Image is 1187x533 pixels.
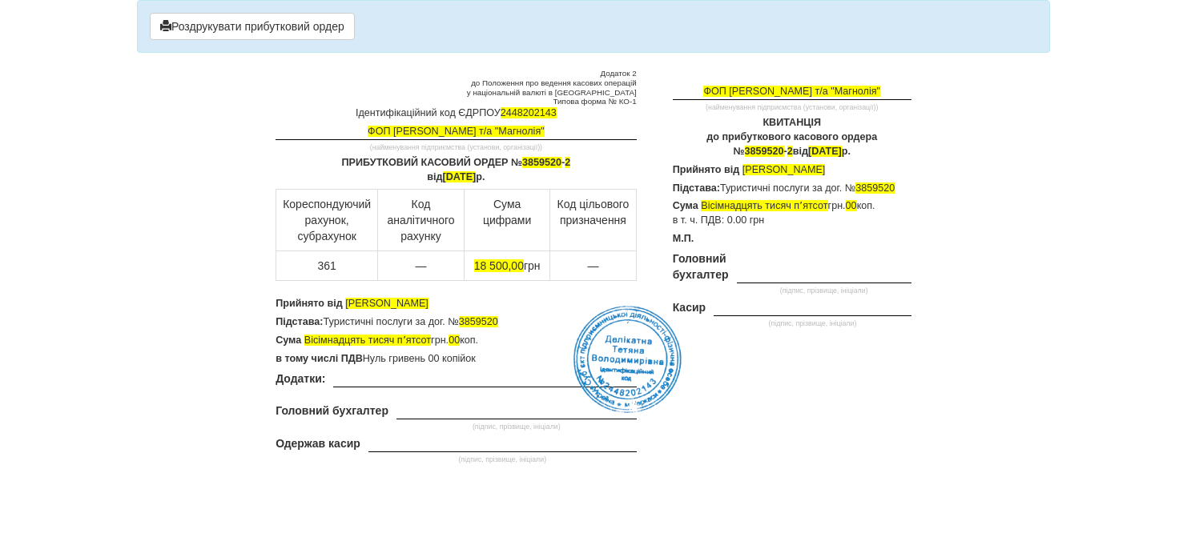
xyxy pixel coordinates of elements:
span: [DATE] [808,146,842,157]
td: Код аналітичного рахунку [378,189,465,250]
small: (найменування підприємства (установи, організації)) [673,103,911,112]
span: [PERSON_NAME] [345,298,429,309]
p: грн. коп. [276,334,636,348]
small: (найменування підприємства (установи, організації)) [276,143,636,152]
b: Сума [673,200,698,211]
span: 2448202143 [501,107,557,118]
span: 3859520 [745,146,784,157]
b: Прийнято від [673,164,740,175]
td: грн [464,250,549,280]
button: Роздрукувати прибутковий ордер [150,13,355,40]
span: 3859520 [855,182,895,194]
b: М.П. [673,233,694,244]
b: Прийнято від [276,298,343,309]
th: Головний бухгалтер [673,250,737,299]
span: 3859520 [459,316,498,327]
p: Ідентифікаційний код ЄДРПОУ [276,106,636,121]
p: ПРИБУТКОВИЙ КАСОВИЙ ОРДЕР № - від р. [276,156,636,185]
th: Одержав касир [276,435,368,468]
th: Додатки: [276,371,333,403]
b: Сума [276,335,301,346]
td: 361 [276,250,378,280]
td: Сума цифрами [464,189,549,250]
p: Туристичні послуги за дог. № [276,315,636,330]
td: — [550,250,636,280]
b: Підстава: [673,182,720,194]
span: 00 [846,200,857,211]
span: [PERSON_NAME] [742,164,826,175]
p: грн. коп. в т. ч. ПДВ: 0.00 грн [673,199,911,228]
span: 2 [787,146,793,157]
td: — [378,250,465,280]
small: (підпис, прізвище, ініціали) [714,319,911,328]
td: Кореспондуючий рахунок, субрахунок [276,189,378,250]
small: Додаток 2 до Положення про ведення касових операцій у національній валюті в [GEOGRAPHIC_DATA] Тип... [276,69,636,106]
p: Нуль гривень 00 копійок [276,352,636,367]
th: Касир [673,299,714,332]
b: в тому числі ПДВ [276,353,363,364]
span: [DATE] [443,171,477,182]
td: Код цільового призначення [550,189,636,250]
span: ФОП [PERSON_NAME] т/а "Магнолія" [703,86,880,97]
small: (підпис, прізвище, ініціали) [737,287,911,295]
p: КВИТАНЦІЯ до прибуткового касового ордера № - від р. [673,116,911,159]
span: 3859520 [522,157,561,168]
p: Туристичні послуги за дог. № [673,182,911,196]
th: Головний бухгалтер [276,403,396,435]
small: (підпис, прізвище, ініціали) [368,455,637,464]
span: 2 [565,157,570,168]
small: (підпис, прізвище, ініціали) [396,423,637,431]
span: Вісімнадцять тисяч пʼятсот [304,335,431,346]
span: 00 [449,335,460,346]
b: Підстава: [276,316,323,327]
span: Вісімнадцять тисяч пʼятсот [701,200,827,211]
span: ФОП [PERSON_NAME] т/а "Магнолія" [368,126,545,137]
span: 18 500,00 [474,259,524,272]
